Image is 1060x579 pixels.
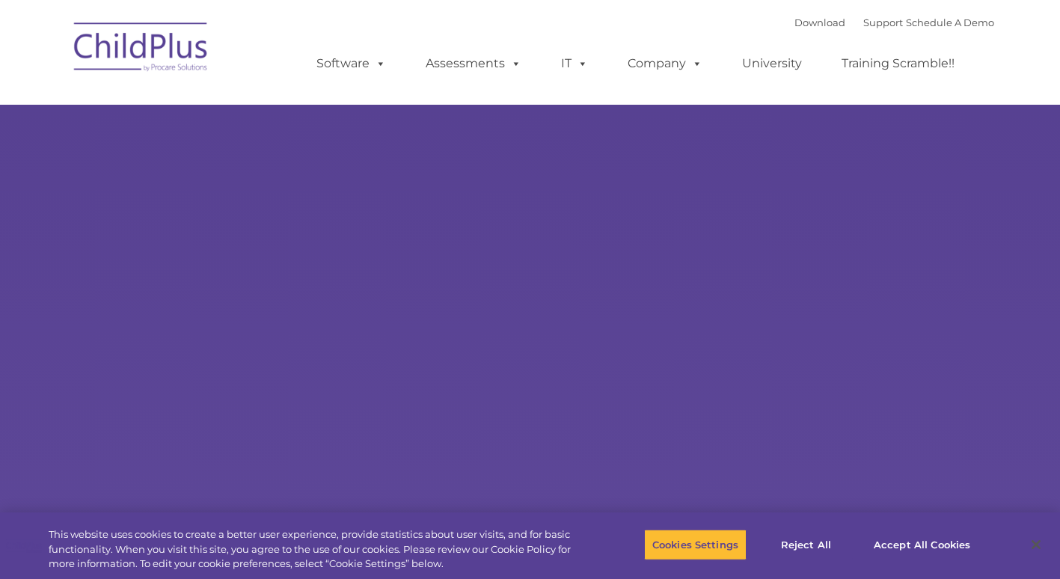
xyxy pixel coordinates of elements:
[411,49,536,79] a: Assessments
[613,49,717,79] a: Company
[49,527,583,572] div: This website uses cookies to create a better user experience, provide statistics about user visit...
[794,16,845,28] a: Download
[863,16,903,28] a: Support
[1020,528,1053,561] button: Close
[794,16,994,28] font: |
[727,49,817,79] a: University
[301,49,401,79] a: Software
[644,529,747,560] button: Cookies Settings
[67,12,216,87] img: ChildPlus by Procare Solutions
[546,49,603,79] a: IT
[866,529,978,560] button: Accept All Cookies
[759,529,853,560] button: Reject All
[906,16,994,28] a: Schedule A Demo
[827,49,969,79] a: Training Scramble!!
